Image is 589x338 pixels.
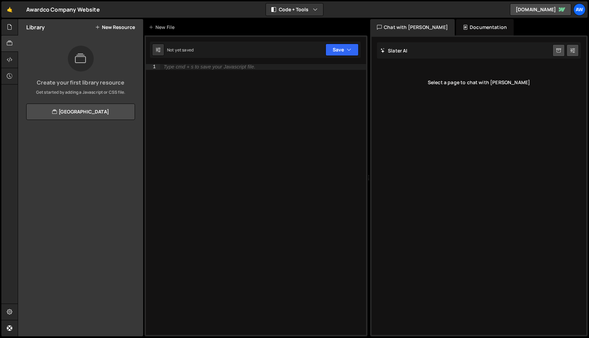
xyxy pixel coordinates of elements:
h3: Create your first library resource [24,80,138,85]
h2: Library [26,24,45,31]
div: New File [149,24,177,31]
button: New Resource [95,25,135,30]
button: Code + Tools [266,3,323,16]
div: Not yet saved [167,47,194,53]
a: [GEOGRAPHIC_DATA] [26,104,135,120]
a: [DOMAIN_NAME] [510,3,571,16]
a: Aw [573,3,586,16]
div: Awardco Company Website [26,5,100,14]
div: 1 [146,64,160,70]
p: Get started by adding a Javascript or CSS file. [24,89,138,95]
div: Type cmd + s to save your Javascript file. [164,64,255,70]
h2: Slater AI [380,47,408,54]
div: Select a page to chat with [PERSON_NAME] [377,69,581,96]
div: Documentation [456,19,514,35]
div: Chat with [PERSON_NAME] [370,19,455,35]
a: 🤙 [1,1,18,18]
button: Save [326,44,359,56]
